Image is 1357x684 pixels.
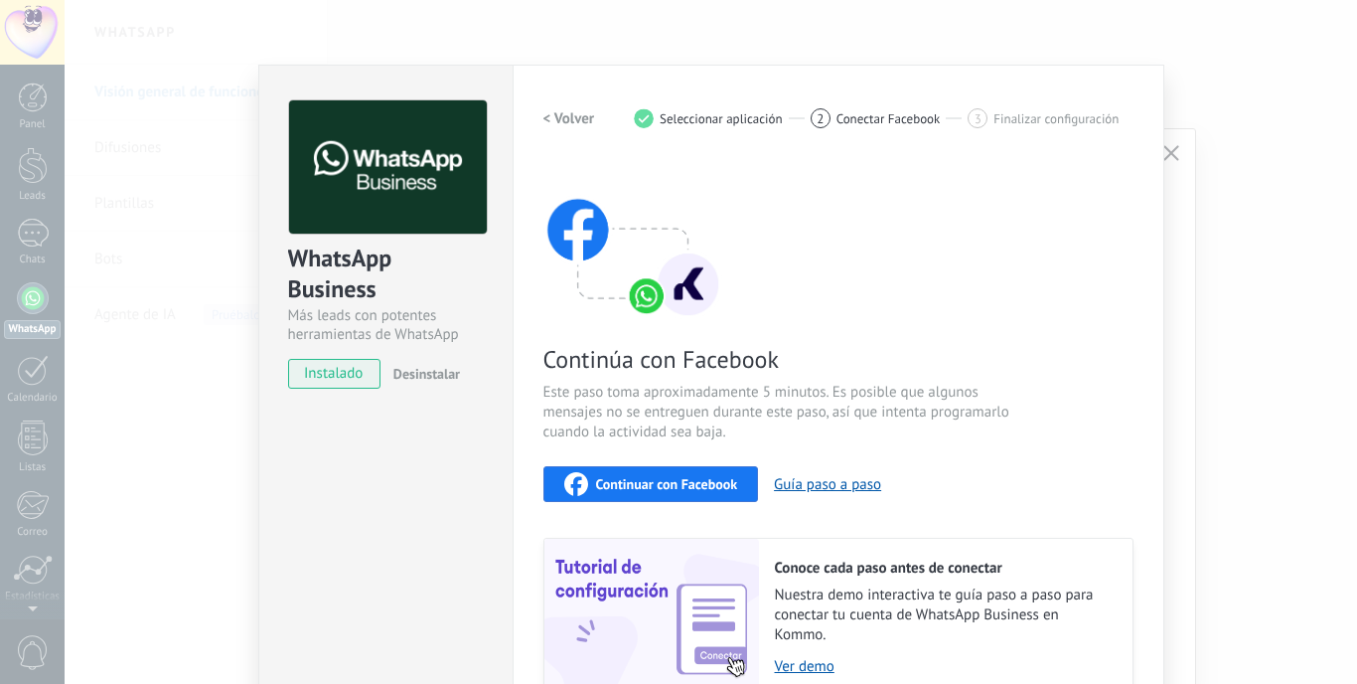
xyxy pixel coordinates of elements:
div: WhatsApp Business [288,243,484,306]
span: 2 [817,110,824,127]
span: Continuar con Facebook [596,477,738,491]
button: Guía paso a paso [774,475,881,494]
a: Ver demo [775,657,1113,676]
span: Finalizar configuración [993,111,1119,126]
span: Este paso toma aproximadamente 5 minutos. Es posible que algunos mensajes no se entreguen durante... [543,383,1016,442]
span: Continúa con Facebook [543,344,1016,375]
h2: < Volver [543,109,595,128]
button: Continuar con Facebook [543,466,759,502]
span: Desinstalar [393,365,460,383]
div: Más leads con potentes herramientas de WhatsApp [288,306,484,344]
h2: Conoce cada paso antes de conectar [775,559,1113,578]
button: < Volver [543,100,595,136]
button: Desinstalar [385,359,460,389]
img: logo_main.png [289,100,487,235]
span: Conectar Facebook [836,111,941,126]
span: 3 [975,110,981,127]
img: connect with facebook [543,160,722,319]
span: instalado [289,359,379,389]
span: Nuestra demo interactiva te guía paso a paso para conectar tu cuenta de WhatsApp Business en Kommo. [775,586,1113,645]
span: Seleccionar aplicación [660,111,783,126]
